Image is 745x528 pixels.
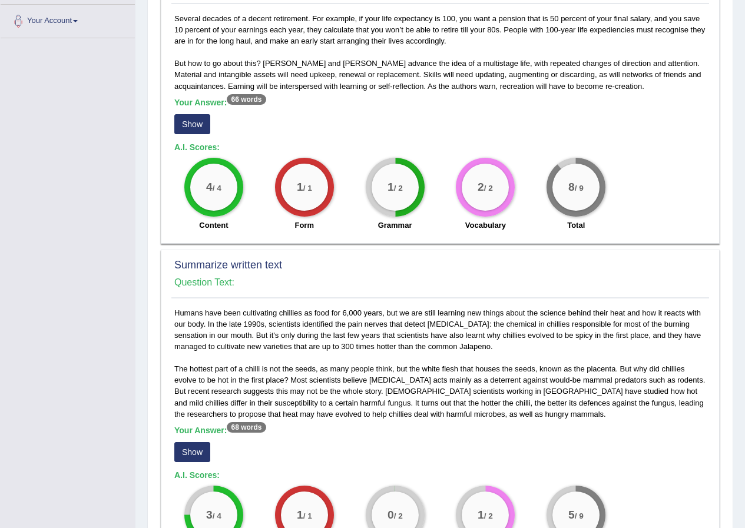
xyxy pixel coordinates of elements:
b: A.I. Scores: [174,142,220,152]
label: Content [199,220,228,231]
big: 5 [568,509,575,522]
a: Your Account [1,5,135,34]
h4: Question Text: [174,277,706,288]
small: / 4 [213,512,221,521]
small: / 9 [575,512,584,521]
big: 8 [568,181,575,194]
label: Form [294,220,314,231]
b: Your Answer: [174,98,266,107]
button: Show [174,442,210,462]
div: Several decades of a decent retirement. For example, if your life expectancy is 100, you want a p... [171,13,709,237]
b: Your Answer: [174,426,266,435]
small: / 2 [484,184,493,192]
big: 3 [206,509,213,522]
label: Vocabulary [465,220,506,231]
big: 1 [297,509,303,522]
h2: Summarize written text [174,260,706,271]
sup: 66 words [227,94,266,105]
big: 1 [388,181,394,194]
small: / 2 [393,184,402,192]
big: 2 [478,181,484,194]
big: 0 [388,509,394,522]
big: 1 [478,509,484,522]
small: / 2 [393,512,402,521]
small: / 9 [575,184,584,192]
sup: 68 words [227,422,266,433]
small: / 4 [213,184,221,192]
label: Grammar [378,220,412,231]
small: / 1 [303,512,312,521]
big: 4 [206,181,213,194]
button: Show [174,114,210,134]
small: / 2 [484,512,493,521]
small: / 1 [303,184,312,192]
b: A.I. Scores: [174,470,220,480]
big: 1 [297,181,303,194]
label: Total [567,220,585,231]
